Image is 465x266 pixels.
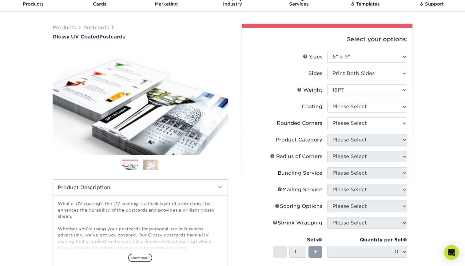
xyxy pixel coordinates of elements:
div: Shrink Wrapping [273,219,322,227]
a: Postcards [83,25,109,30]
span: Glossy UV Coated [53,34,99,40]
span: show more [128,254,152,262]
div: Radius of Corners [270,153,322,160]
div: Coating [302,103,322,110]
span: - [279,247,281,256]
a: Products [53,25,76,30]
h2: Product Description [53,180,228,195]
div: Sizes [303,53,322,61]
div: Product Category [276,136,322,144]
img: Glossy UV Coated 01 [53,40,228,161]
div: Select your options: [247,28,407,51]
div: Sets [273,236,322,244]
img: Postcards 02 [143,159,158,170]
h1: Postcards [53,34,228,40]
span: + [313,247,317,256]
div: Sides [308,70,322,77]
img: Postcards 01 [122,160,138,171]
div: Quantity per Set [327,236,407,244]
div: Scoring Options [275,203,322,210]
div: Rounded Corners [277,120,322,127]
iframe: Google Customer Reviews [2,247,52,264]
div: Open Intercom Messenger [444,245,459,260]
div: Bundling Service [278,169,322,177]
div: Mailing Service [277,186,322,193]
a: Glossy UV CoatedPostcards [53,34,228,40]
div: Weight [297,86,322,94]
